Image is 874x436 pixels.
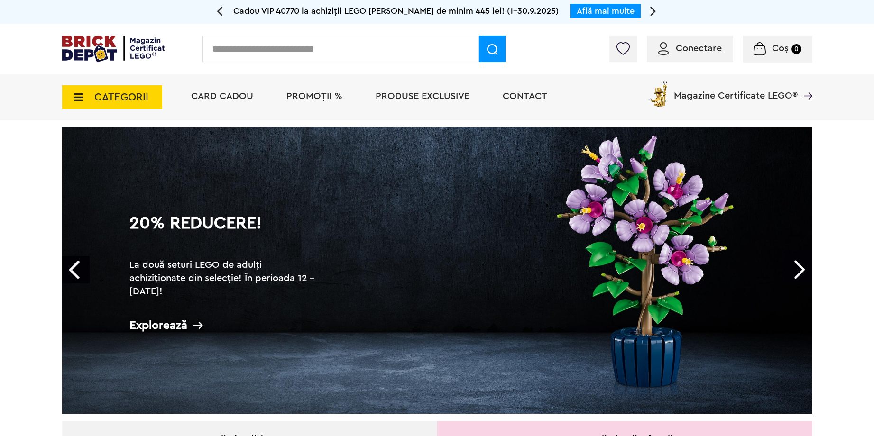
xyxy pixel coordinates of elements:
[129,215,319,249] h1: 20% Reducere!
[658,44,722,53] a: Conectare
[94,92,148,102] span: CATEGORII
[191,91,253,101] a: Card Cadou
[791,44,801,54] small: 0
[129,258,319,298] h2: La două seturi LEGO de adulți achiziționate din selecție! În perioada 12 - [DATE]!
[62,127,812,414] a: 20% Reducere!La două seturi LEGO de adulți achiziționate din selecție! În perioada 12 - [DATE]!Ex...
[674,79,798,100] span: Magazine Certificate LEGO®
[785,256,812,283] a: Next
[503,91,547,101] a: Contact
[376,91,469,101] a: Produse exclusive
[577,7,635,15] a: Află mai multe
[286,91,342,101] a: PROMOȚII %
[233,7,559,15] span: Cadou VIP 40770 la achiziții LEGO [PERSON_NAME] de minim 445 lei! (1-30.9.2025)
[129,319,319,331] div: Explorează
[676,44,722,53] span: Conectare
[62,256,90,283] a: Prev
[772,44,789,53] span: Coș
[798,79,812,88] a: Magazine Certificate LEGO®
